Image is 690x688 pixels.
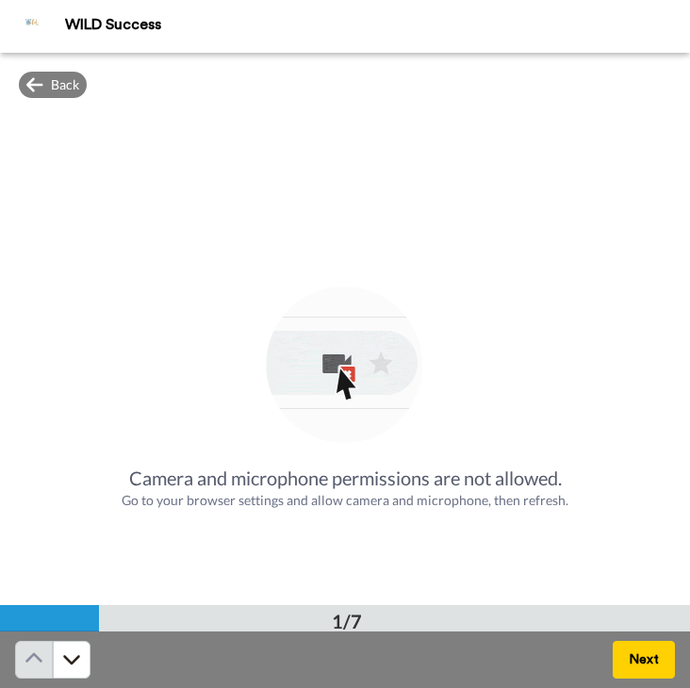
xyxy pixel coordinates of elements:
div: Back [19,72,87,98]
div: WILD Success [65,16,689,34]
div: 1/7 [302,608,392,634]
span: Go to your browser settings and allow camera and microphone, then refresh. [122,492,568,508]
img: allow-access.gif [262,284,428,450]
span: Back [51,75,79,94]
button: Next [613,641,675,679]
img: Profile Image [10,4,56,49]
div: Camera and microphone permissions are not allowed. [122,465,568,491]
